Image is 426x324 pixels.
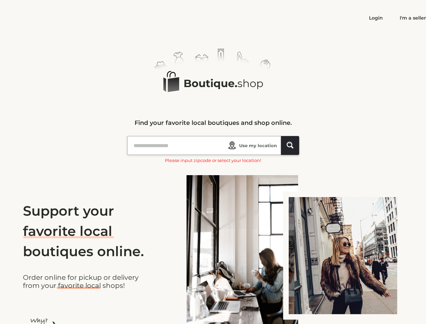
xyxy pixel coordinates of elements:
[23,273,187,290] span: Order online for pickup or delivery from your favorite local shops!
[369,15,383,21] a: Login
[127,118,299,128] p: Find your favorite local boutiques and shop online.
[400,15,426,21] a: I'm a seller
[127,155,299,166] span: Please input zipcode or select your location!
[23,202,144,260] span: Support your favorite local boutiques online.
[239,142,277,149] span: Use my location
